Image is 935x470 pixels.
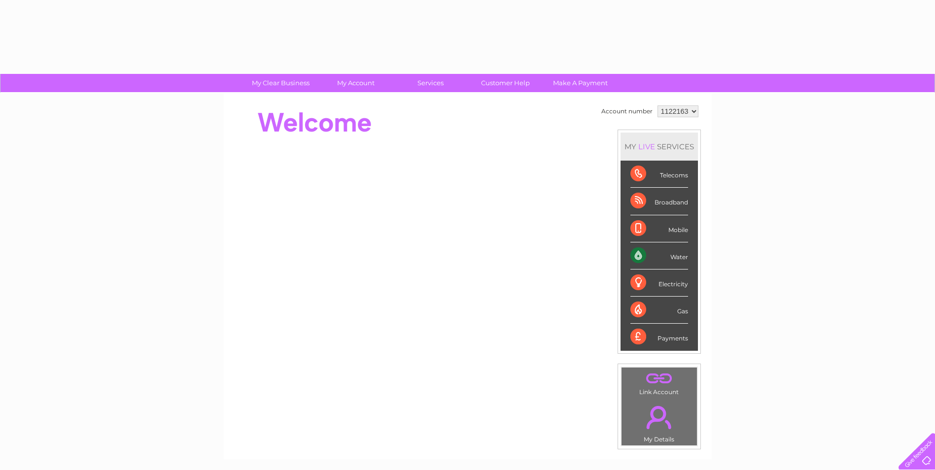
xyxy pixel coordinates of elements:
a: Customer Help [465,74,546,92]
a: My Clear Business [240,74,321,92]
td: Account number [599,103,655,120]
div: Telecoms [630,161,688,188]
div: Mobile [630,215,688,242]
div: Electricity [630,269,688,297]
td: Link Account [621,367,697,398]
a: My Account [315,74,396,92]
div: Payments [630,324,688,350]
div: MY SERVICES [621,133,698,161]
td: My Details [621,398,697,446]
a: Make A Payment [540,74,621,92]
div: Water [630,242,688,269]
a: Services [390,74,471,92]
div: Broadband [630,188,688,215]
a: . [624,400,694,435]
a: . [624,370,694,387]
div: LIVE [636,142,657,151]
div: Gas [630,297,688,324]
